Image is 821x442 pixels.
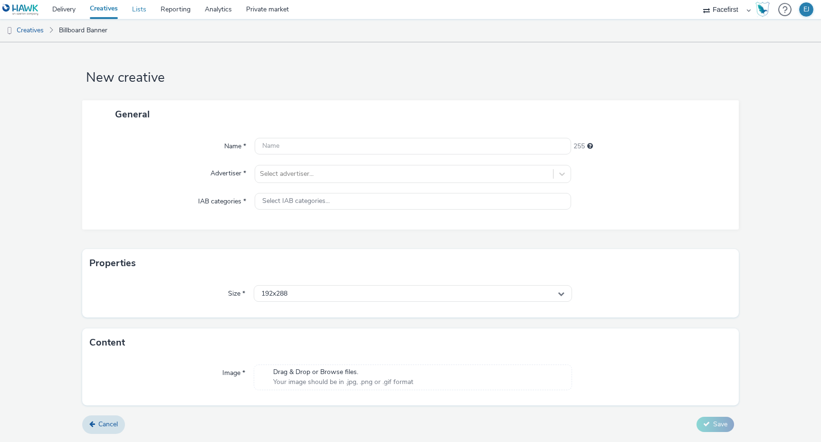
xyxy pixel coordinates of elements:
h3: Content [89,336,125,350]
label: Name * [220,138,250,151]
span: General [115,108,150,121]
span: 255 [573,142,585,151]
button: Save [697,417,734,432]
span: Save [713,420,727,429]
img: undefined Logo [2,4,39,16]
img: Hawk Academy [755,2,770,17]
a: Cancel [82,415,125,433]
label: Image * [219,365,249,378]
label: IAB categories * [194,193,250,206]
a: Hawk Academy [755,2,773,17]
span: Drag & Drop or Browse files. [273,367,413,377]
span: Cancel [98,420,118,429]
label: Size * [224,285,249,298]
span: Select IAB categories... [262,197,330,205]
div: Maximum 255 characters [587,142,593,151]
input: Name [255,138,571,154]
a: Billboard Banner [54,19,112,42]
h1: New creative [82,69,739,87]
span: Your image should be in .jpg, .png or .gif format [273,377,413,387]
span: 192x288 [261,290,287,298]
img: dooh [5,26,14,36]
label: Advertiser * [207,165,250,178]
div: EJ [803,2,810,17]
h3: Properties [89,256,136,270]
